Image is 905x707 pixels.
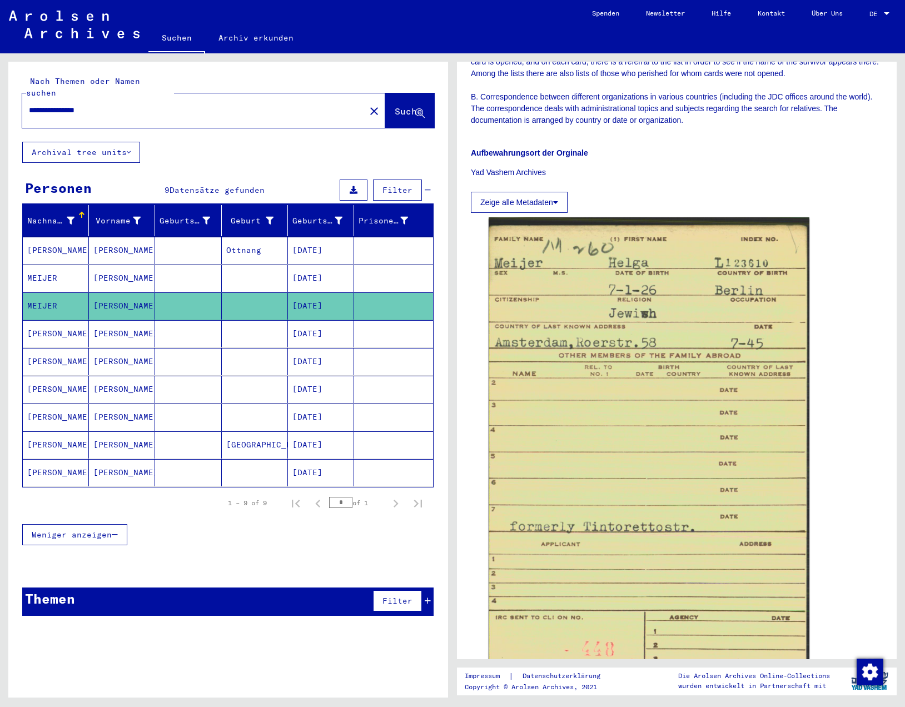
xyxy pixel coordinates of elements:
[471,192,568,213] button: Zeige alle Metadaten
[288,376,354,403] mat-cell: [DATE]
[148,24,205,53] a: Suchen
[382,185,412,195] span: Filter
[222,205,288,236] mat-header-cell: Geburt‏
[385,93,434,128] button: Suche
[23,265,89,292] mat-cell: MEIJER
[288,404,354,431] mat-cell: [DATE]
[89,376,155,403] mat-cell: [PERSON_NAME]
[363,99,385,122] button: Clear
[226,212,287,230] div: Geburt‏
[160,215,210,227] div: Geburtsname
[32,530,112,540] span: Weniger anzeigen
[856,658,883,685] div: Zustimmung ändern
[23,404,89,431] mat-cell: [PERSON_NAME]
[93,215,141,227] div: Vorname
[23,431,89,459] mat-cell: [PERSON_NAME]
[869,10,882,18] span: DE
[471,167,883,178] p: Yad Vashem Archives
[354,205,433,236] mat-header-cell: Prisoner #
[89,292,155,320] mat-cell: [PERSON_NAME]
[89,265,155,292] mat-cell: [PERSON_NAME]
[678,681,830,691] p: wurden entwickelt in Partnerschaft mit
[89,431,155,459] mat-cell: [PERSON_NAME]
[373,590,422,611] button: Filter
[288,459,354,486] mat-cell: [DATE]
[222,237,288,264] mat-cell: Ottnang
[23,376,89,403] mat-cell: [PERSON_NAME]
[678,671,830,681] p: Die Arolsen Archives Online-Collections
[93,212,155,230] div: Vorname
[288,320,354,347] mat-cell: [DATE]
[26,76,140,98] mat-label: Nach Themen oder Namen suchen
[222,431,288,459] mat-cell: [GEOGRAPHIC_DATA]
[89,205,155,236] mat-header-cell: Vorname
[23,205,89,236] mat-header-cell: Nachname
[288,205,354,236] mat-header-cell: Geburtsdatum
[849,667,891,695] img: yv_logo.png
[288,431,354,459] mat-cell: [DATE]
[22,524,127,545] button: Weniger anzeigen
[25,589,75,609] div: Themen
[89,320,155,347] mat-cell: [PERSON_NAME]
[359,212,422,230] div: Prisoner #
[89,348,155,375] mat-cell: [PERSON_NAME]
[160,212,223,230] div: Geburtsname
[514,670,614,682] a: Datenschutzerklärung
[89,459,155,486] mat-cell: [PERSON_NAME]
[228,498,267,508] div: 1 – 9 of 9
[465,670,509,682] a: Impressum
[285,492,307,514] button: First page
[170,185,265,195] span: Datensätze gefunden
[385,492,407,514] button: Next page
[367,104,381,118] mat-icon: close
[359,215,408,227] div: Prisoner #
[292,215,342,227] div: Geburtsdatum
[23,348,89,375] mat-cell: [PERSON_NAME]
[288,265,354,292] mat-cell: [DATE]
[489,217,809,694] img: 001.jpg
[155,205,221,236] mat-header-cell: Geburtsname
[307,492,329,514] button: Previous page
[407,492,429,514] button: Last page
[465,682,614,692] p: Copyright © Arolsen Archives, 2021
[373,180,422,201] button: Filter
[23,292,89,320] mat-cell: MEIJER
[27,212,88,230] div: Nachname
[288,292,354,320] mat-cell: [DATE]
[23,459,89,486] mat-cell: [PERSON_NAME]
[165,185,170,195] span: 9
[89,404,155,431] mat-cell: [PERSON_NAME]
[329,497,385,508] div: of 1
[25,178,92,198] div: Personen
[382,596,412,606] span: Filter
[465,670,614,682] div: |
[292,212,356,230] div: Geburtsdatum
[22,142,140,163] button: Archival tree units
[23,237,89,264] mat-cell: [PERSON_NAME]
[288,348,354,375] mat-cell: [DATE]
[9,11,140,38] img: Arolsen_neg.svg
[395,106,422,117] span: Suche
[857,659,883,685] img: Zustimmung ändern
[471,148,588,157] b: Aufbewahrungsort der Orginale
[23,320,89,347] mat-cell: [PERSON_NAME]
[226,215,274,227] div: Geburt‏
[288,237,354,264] mat-cell: [DATE]
[27,215,74,227] div: Nachname
[205,24,307,51] a: Archiv erkunden
[89,237,155,264] mat-cell: [PERSON_NAME]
